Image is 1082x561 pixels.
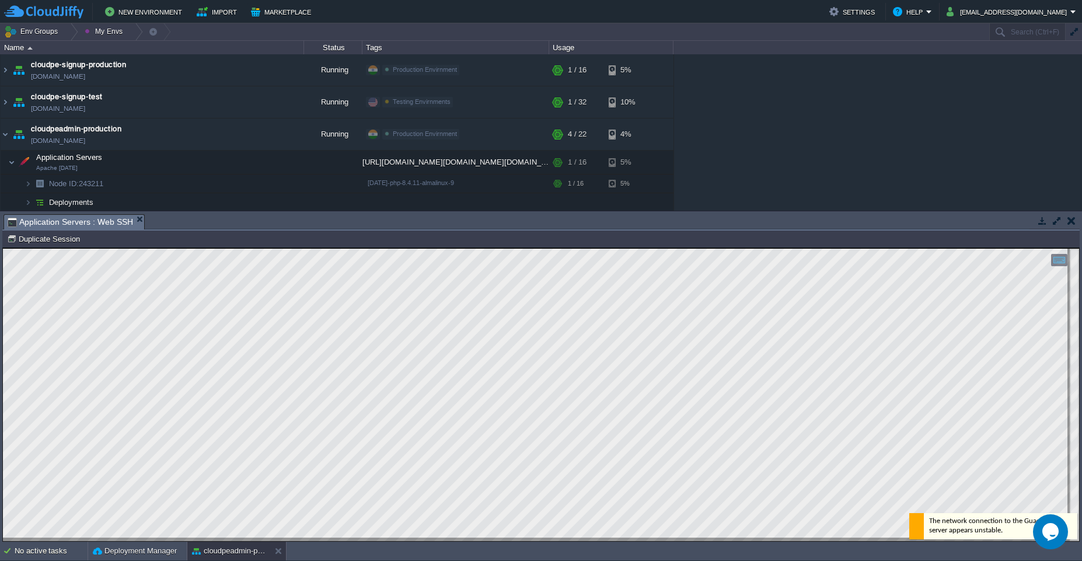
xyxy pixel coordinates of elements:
[8,151,15,174] img: AMDAwAAAACH5BAEAAAAALAAAAAABAAEAAAICRAEAOw==
[947,5,1070,19] button: [EMAIL_ADDRESS][DOMAIN_NAME]
[368,179,454,186] span: [DATE]-php-8.4.11-almalinux-9
[85,23,126,40] button: My Envs
[1,119,10,150] img: AMDAwAAAACH5BAEAAAAALAAAAAABAAEAAAICRAEAOw==
[25,175,32,193] img: AMDAwAAAACH5BAEAAAAALAAAAAABAAEAAAICRAEAOw==
[568,151,587,174] div: 1 / 16
[25,193,32,211] img: AMDAwAAAACH5BAEAAAAALAAAAAABAAEAAAICRAEAOw==
[192,545,266,557] button: cloudpeadmin-production
[550,41,673,54] div: Usage
[568,119,587,150] div: 4 / 22
[609,151,647,174] div: 5%
[609,175,647,193] div: 5%
[304,54,362,86] div: Running
[31,91,103,103] a: cloudpe-signup-test
[4,23,62,40] button: Env Groups
[906,265,1074,291] div: The network connection to the Guacamole server appears unstable.
[568,86,587,118] div: 1 / 32
[363,41,549,54] div: Tags
[393,66,457,73] span: Production Envirnment
[48,197,95,207] a: Deployments
[31,123,121,135] a: cloudpeadmin-production
[31,59,126,71] a: cloudpe-signup-production
[35,153,104,162] a: Application ServersApache [DATE]
[11,86,27,118] img: AMDAwAAAACH5BAEAAAAALAAAAAABAAEAAAICRAEAOw==
[1,41,303,54] div: Name
[393,130,457,137] span: Production Envirnment
[105,5,186,19] button: New Environment
[1,86,10,118] img: AMDAwAAAACH5BAEAAAAALAAAAAABAAEAAAICRAEAOw==
[48,179,105,189] a: Node ID:243211
[4,5,83,19] img: CloudJiffy
[27,47,33,50] img: AMDAwAAAACH5BAEAAAAALAAAAAABAAEAAAICRAEAOw==
[15,542,88,560] div: No active tasks
[893,5,926,19] button: Help
[197,5,240,19] button: Import
[393,98,451,105] span: Testing Envirnments
[304,119,362,150] div: Running
[36,165,78,172] span: Apache [DATE]
[362,151,549,174] div: [URL][DOMAIN_NAME][DOMAIN_NAME][DOMAIN_NAME]
[609,54,647,86] div: 5%
[609,86,647,118] div: 10%
[31,71,85,82] a: [DOMAIN_NAME]
[93,545,177,557] button: Deployment Manager
[304,86,362,118] div: Running
[32,175,48,193] img: AMDAwAAAACH5BAEAAAAALAAAAAABAAEAAAICRAEAOw==
[568,175,584,193] div: 1 / 16
[11,119,27,150] img: AMDAwAAAACH5BAEAAAAALAAAAAABAAEAAAICRAEAOw==
[8,215,133,229] span: Application Servers : Web SSH
[31,103,85,114] a: [DOMAIN_NAME]
[35,152,104,162] span: Application Servers
[48,179,105,189] span: 243211
[1033,514,1070,549] iframe: chat widget
[829,5,878,19] button: Settings
[11,54,27,86] img: AMDAwAAAACH5BAEAAAAALAAAAAABAAEAAAICRAEAOw==
[609,119,647,150] div: 4%
[32,193,48,211] img: AMDAwAAAACH5BAEAAAAALAAAAAABAAEAAAICRAEAOw==
[49,179,79,188] span: Node ID:
[31,135,85,147] a: [DOMAIN_NAME]
[305,41,362,54] div: Status
[7,234,83,244] button: Duplicate Session
[1,54,10,86] img: AMDAwAAAACH5BAEAAAAALAAAAAABAAEAAAICRAEAOw==
[16,151,32,174] img: AMDAwAAAACH5BAEAAAAALAAAAAABAAEAAAICRAEAOw==
[251,5,315,19] button: Marketplace
[568,54,587,86] div: 1 / 16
